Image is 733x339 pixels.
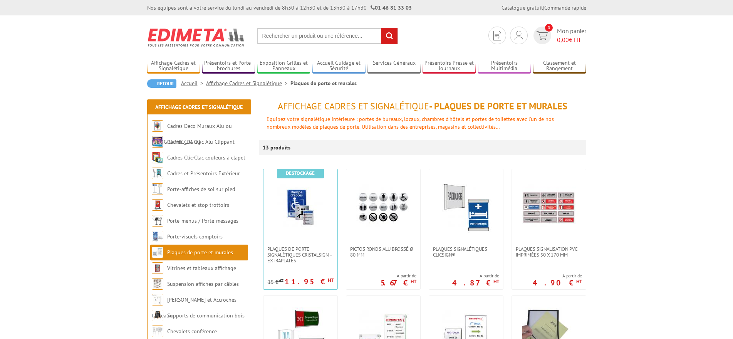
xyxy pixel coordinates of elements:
[290,79,357,87] li: Plaques de porte et murales
[152,123,232,145] a: Cadres Deco Muraux Alu ou [GEOGRAPHIC_DATA]
[537,31,548,40] img: devis rapide
[147,79,176,88] a: Retour
[350,246,416,258] span: Pictos ronds alu brossé Ø 80 mm
[381,280,416,285] p: 5.67 €
[152,215,163,227] img: Porte-menus / Porte-messages
[286,170,315,176] b: Destockage
[502,4,543,11] a: Catalogue gratuit
[516,246,582,258] span: Plaques signalisation PVC imprimées 50 x 170 mm
[152,152,163,163] img: Cadres Clic-Clac couleurs à clapet
[152,247,163,258] img: Plaques de porte et murales
[152,168,163,179] img: Cadres et Présentoirs Extérieur
[147,23,245,52] img: Edimeta
[533,280,582,285] p: 4.90 €
[278,100,429,112] span: Affichage Cadres et Signalétique
[167,328,217,335] a: Chevalets conférence
[152,262,163,274] img: Vitrines et tableaux affichage
[167,186,235,193] a: Porte-affiches de sol sur pied
[367,60,421,72] a: Services Généraux
[512,246,586,258] a: Plaques signalisation PVC imprimées 50 x 170 mm
[439,181,493,235] img: Plaques signalétiques ClicSign®
[147,60,200,72] a: Affichage Cadres et Signalétique
[356,181,410,235] img: Pictos ronds alu brossé Ø 80 mm
[328,277,334,284] sup: HT
[152,199,163,211] img: Chevalets et stop trottoirs
[147,4,412,12] div: Nos équipes sont à votre service du lundi au vendredi de 8h30 à 12h30 et de 13h30 à 17h30
[576,278,582,285] sup: HT
[259,101,586,111] h1: - Plaques de porte et murales
[533,60,586,72] a: Classement et Rangement
[167,312,245,319] a: Supports de communication bois
[167,138,235,145] a: Cadres Clic-Clac Alu Clippant
[381,28,398,44] input: rechercher
[263,140,292,155] p: 13 produits
[423,60,476,72] a: Présentoirs Presse et Journaux
[152,326,163,337] img: Chevalets conférence
[429,246,503,258] a: Plaques signalétiques ClicSign®
[257,60,310,72] a: Exposition Grilles et Panneaux
[167,280,239,287] a: Suspension affiches par câbles
[257,28,398,44] input: Rechercher un produit ou une référence...
[493,278,499,285] sup: HT
[206,80,290,87] a: Affichage Cadres et Signalétique
[493,31,501,40] img: devis rapide
[202,60,255,72] a: Présentoirs et Porte-brochures
[152,183,163,195] img: Porte-affiches de sol sur pied
[155,104,243,111] a: Affichage Cadres et Signalétique
[167,249,233,256] a: Plaques de porte et murales
[181,80,206,87] a: Accueil
[452,280,499,285] p: 4.87 €
[346,246,420,258] a: Pictos ronds alu brossé Ø 80 mm
[167,201,229,208] a: Chevalets et stop trottoirs
[167,154,245,161] a: Cadres Clic-Clac couleurs à clapet
[152,294,163,305] img: Cimaises et Accroches tableaux
[167,170,240,177] a: Cadres et Présentoirs Extérieur
[371,4,412,11] strong: 01 46 81 33 03
[167,265,236,272] a: Vitrines et tableaux affichage
[544,4,586,11] a: Commande rapide
[152,278,163,290] img: Suspension affiches par câbles
[167,233,223,240] a: Porte-visuels comptoirs
[557,27,586,44] span: Mon panier
[152,120,163,132] img: Cadres Deco Muraux Alu ou Bois
[411,278,416,285] sup: HT
[267,246,334,263] span: Plaques de porte signalétiques CristalSign – extraplates
[312,60,366,72] a: Accueil Guidage et Sécurité
[268,279,283,285] p: 15 €
[452,273,499,279] span: A partir de
[522,181,576,235] img: Plaques signalisation PVC imprimées 50 x 170 mm
[152,231,163,242] img: Porte-visuels comptoirs
[263,246,337,263] a: Plaques de porte signalétiques CristalSign – extraplates
[515,31,523,40] img: devis rapide
[167,217,238,224] a: Porte-menus / Porte-messages
[267,116,554,130] font: Equipez votre signalétique intérieure : portes de bureaux, locaux, chambres d'hôtels et portes de...
[278,278,283,283] sup: HT
[545,24,553,32] span: 0
[381,273,416,279] span: A partir de
[273,181,327,235] img: Plaques de porte signalétiques CristalSign – extraplates
[533,273,582,279] span: A partir de
[433,246,499,258] span: Plaques signalétiques ClicSign®
[152,296,237,319] a: [PERSON_NAME] et Accroches tableaux
[557,36,569,44] span: 0,00
[557,35,586,44] span: € HT
[502,4,586,12] div: |
[285,279,334,284] p: 11.95 €
[532,27,586,44] a: devis rapide 0 Mon panier 0,00€ HT
[478,60,531,72] a: Présentoirs Multimédia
